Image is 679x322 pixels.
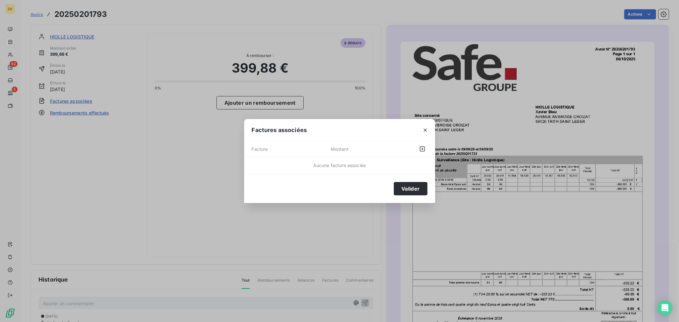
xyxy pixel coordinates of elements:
span: Montant [331,144,392,154]
div: Open Intercom Messenger [657,300,673,316]
span: Aucune facture associée [313,163,366,168]
button: Valider [394,182,427,195]
span: Facture [252,144,331,154]
span: Factures associées [252,126,307,134]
